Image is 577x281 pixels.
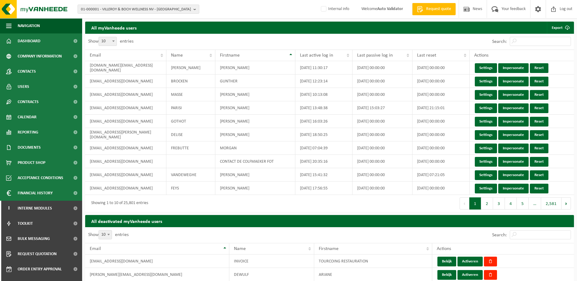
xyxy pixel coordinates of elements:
[215,168,295,182] td: [PERSON_NAME]
[18,140,41,155] span: Documents
[498,77,529,86] a: Impersonate
[229,255,314,268] td: INVOICE
[85,255,229,268] td: [EMAIL_ADDRESS][DOMAIN_NAME]
[498,170,529,180] a: Impersonate
[437,257,456,266] button: Bekijk
[530,103,548,113] a: Reset
[475,77,497,86] a: Settings
[530,130,548,140] a: Reset
[295,88,353,101] td: [DATE] 10:13:08
[353,128,412,141] td: [DATE] 00:00:00
[492,39,507,44] label: Search:
[320,5,349,14] label: Internal info
[475,144,497,153] a: Settings
[547,22,573,34] a: Export
[295,61,353,75] td: [DATE] 11:30:17
[215,61,295,75] td: [PERSON_NAME]
[530,184,548,193] a: Reset
[437,270,456,280] button: Bekijk
[300,53,333,58] span: Last active log in
[412,141,470,155] td: [DATE] 00:00:00
[295,141,353,155] td: [DATE] 07:04:39
[85,182,166,195] td: [EMAIL_ADDRESS][DOMAIN_NAME]
[295,101,353,115] td: [DATE] 13:48:38
[166,101,215,115] td: PARISI
[18,18,40,33] span: Navigation
[475,117,497,127] a: Settings
[493,197,505,210] button: 3
[475,170,497,180] a: Settings
[85,22,143,33] h2: All myVanheede users
[215,182,295,195] td: [PERSON_NAME]
[18,155,45,170] span: Product Shop
[353,75,412,88] td: [DATE] 00:00:00
[517,197,529,210] button: 5
[18,186,53,201] span: Financial History
[460,197,469,210] button: Previous
[85,215,574,227] h2: All deactivated myVanheede users
[353,182,412,195] td: [DATE] 00:00:00
[18,125,38,140] span: Reporting
[18,79,29,94] span: Users
[457,257,483,266] button: Activeren
[215,155,295,168] td: CONTACT DE COLFMAEKER FOT
[530,90,548,100] a: Reset
[215,115,295,128] td: [PERSON_NAME]
[18,94,39,109] span: Contracts
[88,232,129,237] label: Show entries
[498,157,529,167] a: Impersonate
[353,115,412,128] td: [DATE] 00:00:00
[475,63,497,73] a: Settings
[295,168,353,182] td: [DATE] 15:41:32
[475,130,497,140] a: Settings
[357,53,393,58] span: Last passive log in
[530,144,548,153] a: Reset
[18,49,62,64] span: Company information
[319,246,339,251] span: Firstname
[541,197,561,210] button: 2,581
[412,61,470,75] td: [DATE] 00:00:00
[498,130,529,140] a: Impersonate
[412,3,456,15] a: Request quote
[475,184,497,193] a: Settings
[530,63,548,73] a: Reset
[215,141,295,155] td: MORGAN
[99,230,112,239] span: 10
[295,75,353,88] td: [DATE] 12:23:14
[18,216,33,231] span: Toolkit
[530,117,548,127] a: Reset
[85,141,166,155] td: [EMAIL_ADDRESS][DOMAIN_NAME]
[412,168,470,182] td: [DATE] 07:21:05
[498,63,529,73] a: Impersonate
[85,115,166,128] td: [EMAIL_ADDRESS][DOMAIN_NAME]
[529,197,541,210] span: …
[492,233,507,238] label: Search:
[469,197,481,210] button: 1
[377,7,403,11] strong: Auto Validator
[215,101,295,115] td: [PERSON_NAME]
[412,88,470,101] td: [DATE] 00:00:00
[18,64,36,79] span: Contacts
[295,115,353,128] td: [DATE] 16:03:26
[99,231,112,239] span: 10
[425,6,453,12] span: Request quote
[171,53,183,58] span: Name
[498,117,529,127] a: Impersonate
[81,5,191,14] span: 01-000001 - VILLEROY & BOCH WELLNESS NV - [GEOGRAPHIC_DATA]
[475,103,497,113] a: Settings
[18,109,36,125] span: Calendar
[18,33,40,49] span: Dashboard
[99,37,116,46] span: 10
[18,262,62,277] span: Order entry approval
[18,246,57,262] span: Request quotation
[295,128,353,141] td: [DATE] 18:50:25
[412,75,470,88] td: [DATE] 00:00:00
[475,157,497,167] a: Settings
[85,101,166,115] td: [EMAIL_ADDRESS][DOMAIN_NAME]
[90,53,101,58] span: Email
[85,88,166,101] td: [EMAIL_ADDRESS][DOMAIN_NAME]
[166,61,215,75] td: [PERSON_NAME]
[85,155,166,168] td: [EMAIL_ADDRESS][DOMAIN_NAME]
[6,201,12,216] span: I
